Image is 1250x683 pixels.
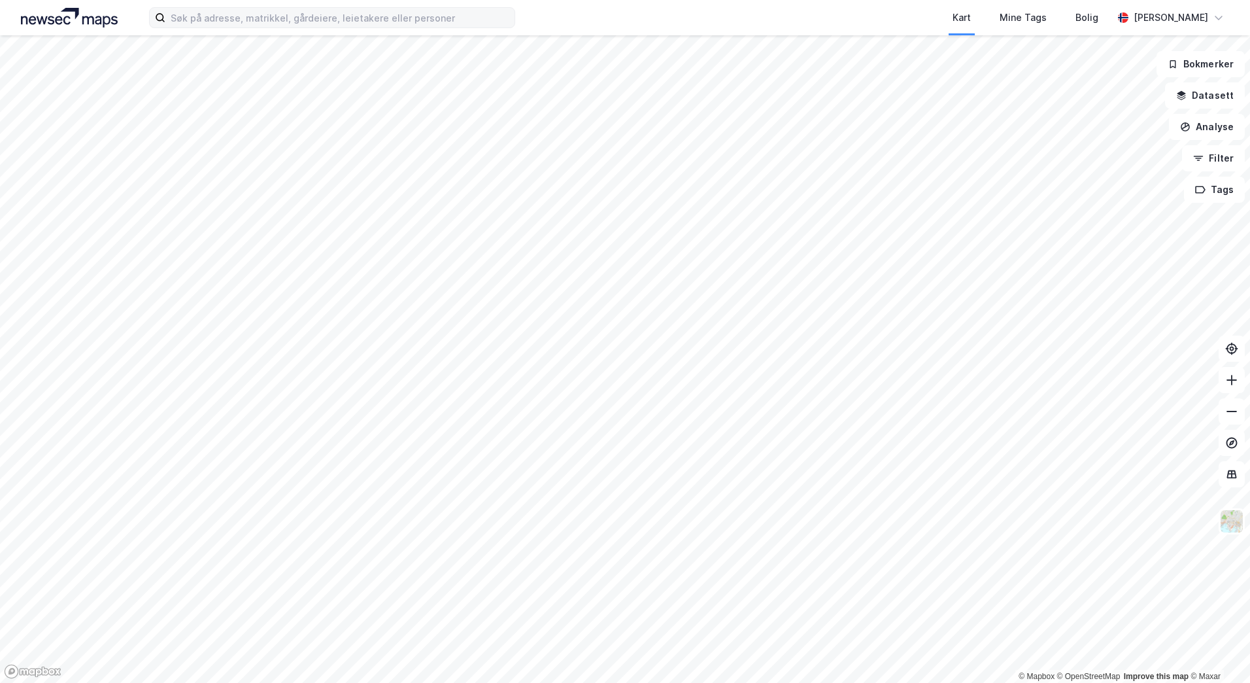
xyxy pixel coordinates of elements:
div: [PERSON_NAME] [1134,10,1208,26]
a: Mapbox [1019,672,1055,681]
button: Bokmerker [1157,51,1245,77]
button: Datasett [1165,82,1245,109]
div: Mine Tags [1000,10,1047,26]
a: Mapbox homepage [4,664,61,679]
img: logo.a4113a55bc3d86da70a041830d287a7e.svg [21,8,118,27]
a: Improve this map [1124,672,1189,681]
div: Bolig [1075,10,1098,26]
input: Søk på adresse, matrikkel, gårdeiere, leietakere eller personer [165,8,515,27]
div: Kart [953,10,971,26]
img: Z [1219,509,1244,534]
button: Analyse [1169,114,1245,140]
button: Tags [1184,177,1245,203]
button: Filter [1182,145,1245,171]
div: Kontrollprogram for chat [1185,620,1250,683]
a: OpenStreetMap [1057,672,1121,681]
iframe: Chat Widget [1185,620,1250,683]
